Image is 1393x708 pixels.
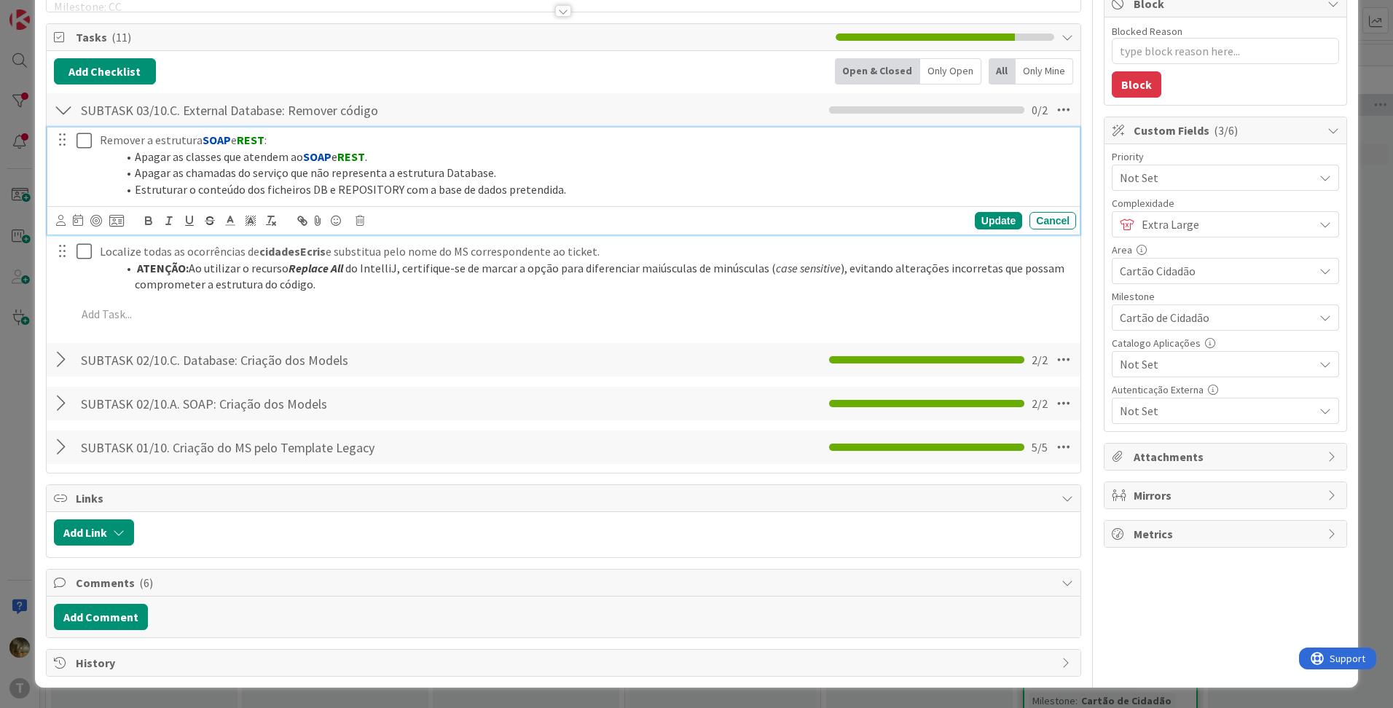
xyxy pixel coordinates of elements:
[203,133,231,147] strong: SOAP
[76,434,404,460] input: Add Checklist...
[76,489,1054,507] span: Links
[1112,152,1339,162] div: Priority
[1112,198,1339,208] div: Complexidade
[920,58,981,84] div: Only Open
[76,97,404,123] input: Add Checklist...
[76,347,404,373] input: Add Checklist...
[776,261,841,275] em: case sensitive
[1016,58,1073,84] div: Only Mine
[76,574,1054,591] span: Comments
[1112,71,1161,98] button: Block
[1112,25,1182,38] label: Blocked Reason
[54,519,134,546] button: Add Link
[1134,448,1320,465] span: Attachments
[1134,487,1320,504] span: Mirrors
[111,30,131,44] span: ( 11 )
[117,149,1070,165] li: Apagar as classes que atendem ao e .
[117,181,1070,198] li: Estruturar o conteúdo dos ficheiros DB e REPOSITORY com a base de dados pretendida.
[31,2,66,20] span: Support
[1120,261,1306,281] span: Cartão Cidadão
[100,243,1070,260] p: Localize todas as ocorrências de e substitua pelo nome do MS correspondente ao ticket.
[975,212,1022,229] div: Update
[1032,438,1048,456] span: 5 / 5
[1214,123,1238,138] span: ( 3/6 )
[1120,168,1306,188] span: Not Set
[54,604,148,630] button: Add Comment
[835,58,920,84] div: Open & Closed
[137,261,189,275] strong: ATENÇÃO:
[1120,307,1306,328] span: Cartão de Cidadão
[237,133,264,147] strong: REST
[303,149,331,164] strong: SOAP
[76,390,404,417] input: Add Checklist...
[1029,212,1076,229] div: Cancel
[54,58,156,84] button: Add Checklist
[139,575,153,590] span: ( 6 )
[76,654,1054,672] span: History
[76,28,828,46] span: Tasks
[259,244,326,259] strong: cidadesEcris
[1120,354,1306,374] span: Not Set
[1134,122,1320,139] span: Custom Fields
[289,261,343,275] em: Replace All
[1112,245,1339,255] div: Area
[337,149,365,164] strong: REST
[1032,395,1048,412] span: 2 / 2
[989,58,1016,84] div: All
[1032,351,1048,369] span: 2 / 2
[1134,525,1320,543] span: Metrics
[1112,385,1339,395] div: Autenticação Externa
[1112,338,1339,348] div: Catalogo Aplicações
[117,260,1070,293] li: Ao utilizar o recurso do IntelliJ, certifique-se de marcar a opção para diferenciar maiúsculas de...
[1120,401,1306,421] span: Not Set
[1112,291,1339,302] div: Milestone
[1032,101,1048,119] span: 0 / 2
[1142,214,1306,235] span: Extra Large
[100,132,1070,149] p: Remover a estrutura e :
[117,165,1070,181] li: Apagar as chamadas do serviço que não representa a estrutura Database.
